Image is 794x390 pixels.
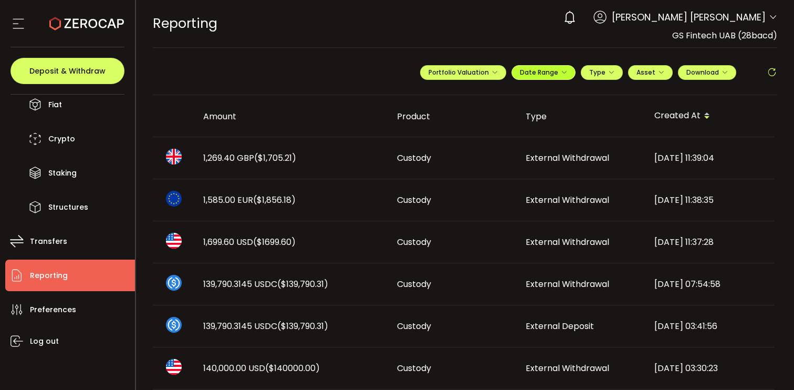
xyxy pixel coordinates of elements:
iframe: Chat Widget [741,340,794,390]
img: usd_portfolio.svg [166,233,182,249]
div: [DATE] 11:37:28 [646,236,775,248]
img: usdc_portfolio.svg [166,275,182,291]
span: ($140000.00) [265,362,320,374]
span: Preferences [30,302,76,317]
span: Staking [48,166,77,181]
button: Download [678,65,736,80]
span: Custody [397,320,431,332]
button: Type [581,65,623,80]
span: Custody [397,236,431,248]
span: 139,790.3145 USDC [203,278,328,290]
span: ($1,705.21) [254,152,296,164]
span: Crypto [48,131,75,147]
div: Created At [646,107,775,125]
span: Date Range [520,68,567,77]
span: Custody [397,152,431,164]
span: Log out [30,334,59,349]
span: 140,000.00 USD [203,362,320,374]
span: Reporting [30,268,68,283]
button: Portfolio Valuation [420,65,506,80]
button: Date Range [511,65,576,80]
button: Deposit & Withdraw [11,58,124,84]
span: ($139,790.31) [277,278,328,290]
span: ($1699.60) [253,236,296,248]
span: [PERSON_NAME] [PERSON_NAME] [612,10,766,24]
span: Portfolio Valuation [429,68,498,77]
span: 1,269.40 GBP [203,152,296,164]
div: [DATE] 11:39:04 [646,152,775,164]
span: External Withdrawal [526,194,609,206]
div: [DATE] 03:41:56 [646,320,775,332]
span: External Withdrawal [526,152,609,164]
span: Fiat [48,97,62,112]
img: gbp_portfolio.svg [166,149,182,165]
span: External Deposit [526,320,594,332]
span: Transfers [30,234,67,249]
span: Asset [636,68,655,77]
span: 139,790.3145 USDC [203,320,328,332]
span: Custody [397,194,431,206]
img: eur_portfolio.svg [166,191,182,207]
span: ($1,856.18) [253,194,296,206]
span: 1,585.00 EUR [203,194,296,206]
span: Custody [397,362,431,374]
span: External Withdrawal [526,278,609,290]
span: Reporting [153,14,217,33]
div: Type [517,110,646,122]
button: Asset [628,65,673,80]
span: 1,699.60 USD [203,236,296,248]
span: ($139,790.31) [277,320,328,332]
span: Download [686,68,728,77]
span: External Withdrawal [526,362,609,374]
img: usd_portfolio.svg [166,359,182,375]
div: [DATE] 03:30:23 [646,362,775,374]
span: Custody [397,278,431,290]
div: Amount [195,110,389,122]
span: External Withdrawal [526,236,609,248]
div: [DATE] 07:54:58 [646,278,775,290]
div: Product [389,110,517,122]
div: [DATE] 11:38:35 [646,194,775,206]
span: Structures [48,200,88,215]
img: usdc_portfolio.svg [166,317,182,333]
span: GS Fintech UAB (28bacd) [672,29,777,42]
span: Deposit & Withdraw [29,67,106,75]
span: Type [589,68,614,77]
